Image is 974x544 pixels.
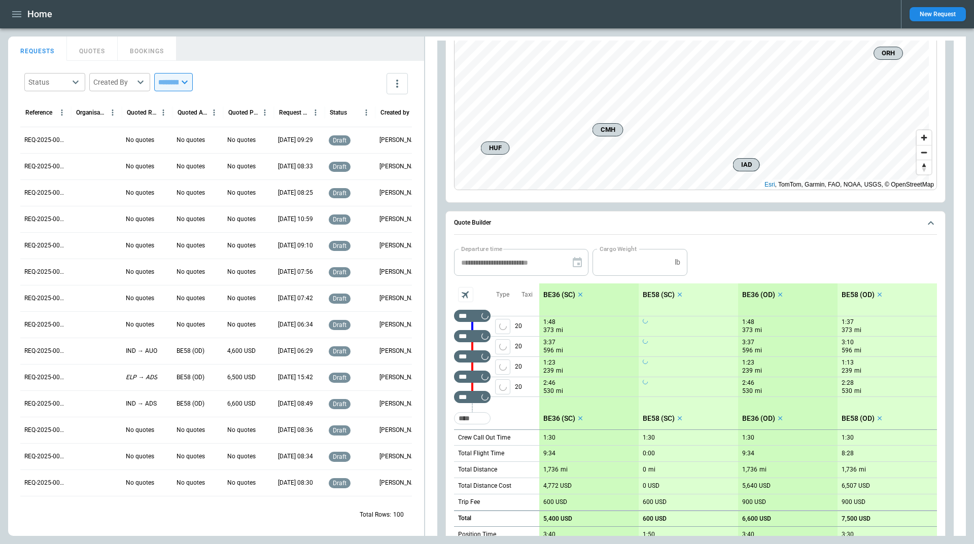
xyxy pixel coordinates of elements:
[227,347,256,355] p: 4,600 USD
[379,268,422,276] p: Cady Howell
[597,125,619,135] span: CMH
[24,241,67,250] p: REQ-2025-000301
[764,179,934,190] div: , TomTom, Garmin, FAO, NOAA, USGS, © OpenStreetMap
[842,359,854,367] p: 1:13
[379,215,422,224] p: Cady Howell
[454,310,491,322] div: Not found
[543,291,575,299] p: BE36 (SC)
[495,359,510,375] button: left aligned
[126,320,154,329] p: No quotes
[742,466,757,474] p: 1,736
[854,326,861,335] p: mi
[556,367,563,375] p: mi
[126,136,154,144] p: No quotes
[742,359,754,367] p: 1:23
[278,215,313,224] p: 09/23/2025 10:59
[177,320,205,329] p: No quotes
[177,373,204,382] p: BE58 (OD)
[278,189,313,197] p: 09/24/2025 08:25
[228,109,258,116] div: Quoted Price
[126,426,154,434] p: No quotes
[331,401,349,408] span: draft
[742,434,754,442] p: 1:30
[177,189,205,197] p: No quotes
[742,367,753,375] p: 239
[24,268,67,276] p: REQ-2025-000300
[331,480,349,487] span: draft
[842,339,854,346] p: 3:10
[742,291,775,299] p: BE36 (OD)
[227,162,256,171] p: No quotes
[331,321,349,329] span: draft
[515,337,539,356] p: 20
[331,295,349,302] span: draft
[227,215,256,224] p: No quotes
[643,434,655,442] p: 1:30
[543,359,555,367] p: 1:23
[227,268,256,276] p: No quotes
[278,426,313,434] p: 09/22/2025 08:36
[842,450,854,457] p: 8:28
[738,160,755,170] span: IAD
[126,373,157,382] p: ELP → ADS
[278,294,313,303] p: 09/23/2025 07:42
[675,258,680,267] p: lb
[331,453,349,460] span: draft
[842,414,875,423] p: BE58 (OD)
[227,294,256,303] p: No quotes
[755,387,762,395] p: mi
[461,244,503,253] label: Departure time
[854,346,861,355] p: mi
[454,330,491,342] div: Not found
[854,387,861,395] p: mi
[854,367,861,375] p: mi
[278,347,313,355] p: 09/23/2025 06:29
[24,215,67,224] p: REQ-2025-000302
[126,215,154,224] p: No quotes
[279,109,309,116] div: Request Created At (UTC-05:00)
[227,189,256,197] p: No quotes
[458,433,510,442] p: Crew Call Out Time
[755,326,762,335] p: mi
[227,241,256,250] p: No quotes
[24,373,67,382] p: REQ-2025-000296
[842,387,852,395] p: 530
[842,498,865,506] p: 900 USD
[521,291,533,299] p: Taxi
[842,531,854,538] p: 3:30
[543,482,572,490] p: 4,772 USD
[331,216,349,223] span: draft
[177,400,204,408] p: BE58 (OD)
[24,320,67,329] p: REQ-2025-000298
[379,294,422,303] p: Cady Howell
[543,339,555,346] p: 3:37
[485,143,505,153] span: HUF
[917,160,931,174] button: Reset bearing to north
[25,109,52,116] div: Reference
[458,515,471,522] h6: Total
[842,466,857,474] p: 1,736
[458,465,497,474] p: Total Distance
[495,359,510,375] span: Type of sector
[454,220,491,226] h6: Quote Builder
[643,531,655,538] p: 1:50
[556,326,563,335] p: mi
[742,482,771,490] p: 5,640 USD
[458,287,473,302] span: Aircraft selection
[842,346,852,355] p: 596
[55,106,68,119] button: Reference column menu
[917,130,931,145] button: Zoom in
[278,479,313,487] p: 09/22/2025 08:30
[387,73,408,94] button: more
[379,162,422,171] p: Cady Howell
[278,241,313,250] p: 09/23/2025 09:10
[643,482,659,490] p: 0 USD
[742,346,753,355] p: 596
[455,28,929,190] canvas: Map
[177,215,205,224] p: No quotes
[24,189,67,197] p: REQ-2025-000303
[177,162,205,171] p: No quotes
[543,326,554,335] p: 373
[177,241,205,250] p: No quotes
[126,162,154,171] p: No quotes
